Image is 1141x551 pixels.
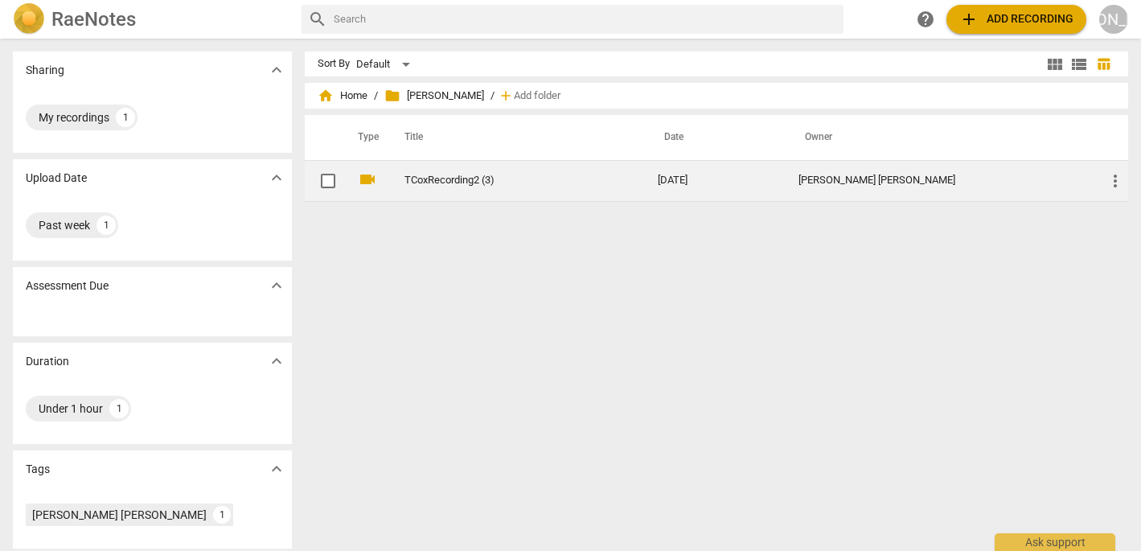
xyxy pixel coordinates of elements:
[96,216,116,235] div: 1
[498,88,514,104] span: add
[26,461,50,478] p: Tags
[39,109,109,125] div: My recordings
[318,58,350,70] div: Sort By
[265,166,289,190] button: Show more
[213,506,231,524] div: 1
[1045,55,1065,74] span: view_module
[1091,52,1115,76] button: Table view
[318,88,367,104] span: Home
[490,90,495,102] span: /
[798,175,1080,187] div: [PERSON_NAME] [PERSON_NAME]
[385,115,645,160] th: Title
[265,273,289,298] button: Show more
[1067,52,1091,76] button: List view
[356,51,416,77] div: Default
[26,62,64,79] p: Sharing
[265,457,289,481] button: Show more
[959,10,979,29] span: add
[345,115,385,160] th: Type
[916,10,935,29] span: help
[39,217,90,233] div: Past week
[946,5,1086,34] button: Upload
[1099,5,1128,34] button: [PERSON_NAME]
[358,170,377,189] span: videocam
[39,401,103,417] div: Under 1 hour
[13,3,45,35] img: Logo
[645,115,786,160] th: Date
[318,88,334,104] span: home
[116,108,135,127] div: 1
[1069,55,1089,74] span: view_list
[645,160,786,201] td: [DATE]
[384,88,484,104] span: [PERSON_NAME]
[995,533,1115,551] div: Ask support
[959,10,1073,29] span: Add recording
[384,88,400,104] span: folder
[1106,171,1125,191] span: more_vert
[26,278,109,294] p: Assessment Due
[109,399,129,418] div: 1
[267,459,286,479] span: expand_more
[514,90,560,102] span: Add folder
[26,170,87,187] p: Upload Date
[1096,56,1111,72] span: table_chart
[267,168,286,187] span: expand_more
[267,276,286,295] span: expand_more
[267,60,286,80] span: expand_more
[911,5,940,34] a: Help
[786,115,1093,160] th: Owner
[265,349,289,373] button: Show more
[267,352,286,371] span: expand_more
[374,90,378,102] span: /
[265,58,289,82] button: Show more
[32,507,207,523] div: [PERSON_NAME] [PERSON_NAME]
[1043,52,1067,76] button: Tile view
[404,175,600,187] a: TCoxRecording2 (3)
[308,10,327,29] span: search
[51,8,136,31] h2: RaeNotes
[26,353,69,370] p: Duration
[13,3,289,35] a: LogoRaeNotes
[334,6,837,32] input: Search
